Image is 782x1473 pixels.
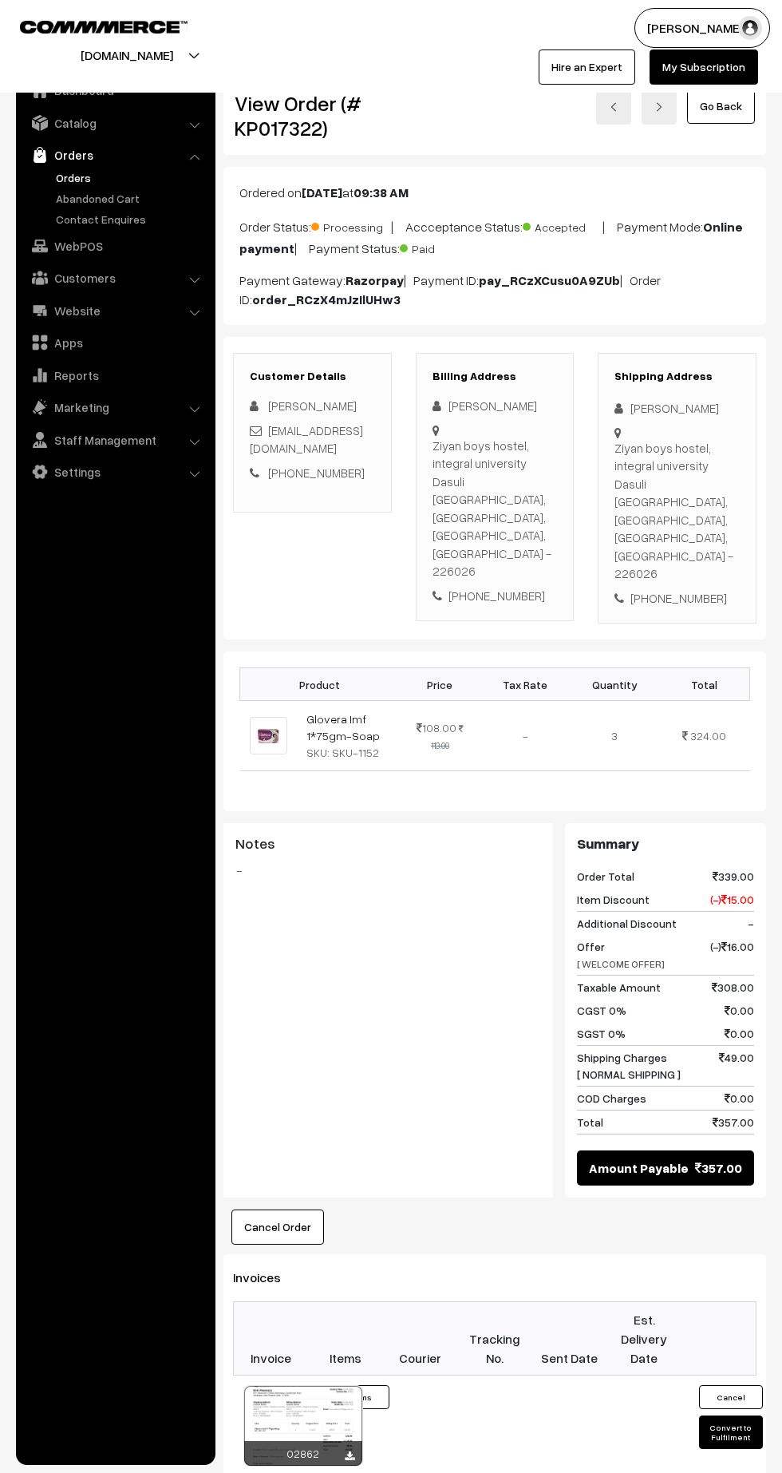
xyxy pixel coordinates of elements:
[614,370,740,383] h3: Shipping Address
[577,1002,626,1019] span: CGST 0%
[725,1025,754,1042] span: 0.00
[611,729,618,742] span: 3
[577,1090,646,1107] span: COD Charges
[710,938,754,972] span: (-) 16.00
[52,211,210,228] a: Contact Enquires
[687,89,755,124] a: Go Back
[417,721,456,735] span: 108.00
[577,938,665,972] span: Offer
[480,701,570,771] td: -
[20,263,210,292] a: Customers
[231,1210,324,1245] button: Cancel Order
[606,1302,681,1376] th: Est. Delivery Date
[250,717,287,754] img: GLOVERA_SOAP.jpeg
[577,835,754,853] h3: Summary
[650,49,758,85] a: My Subscription
[713,1114,754,1130] span: 357.00
[20,141,210,169] a: Orders
[609,102,618,112] img: left-arrow.png
[614,439,740,583] div: Ziyan boys hostel, integral university Dasuli [GEOGRAPHIC_DATA], [GEOGRAPHIC_DATA], [GEOGRAPHIC_D...
[577,1114,603,1130] span: Total
[577,1049,681,1083] span: Shipping Charges [ NORMAL SHIPPING ]
[239,183,750,202] p: Ordered on at
[712,979,754,996] span: 308.00
[719,1049,754,1083] span: 49.00
[240,668,400,701] th: Product
[589,1158,689,1178] span: Amount Payable
[725,1002,754,1019] span: 0.00
[432,370,558,383] h3: Billing Address
[239,215,750,258] p: Order Status: | Accceptance Status: | Payment Mode: | Payment Status:
[234,1302,309,1376] th: Invoice
[654,102,664,112] img: right-arrow.png
[614,399,740,418] div: [PERSON_NAME]
[479,272,620,288] b: pay_RCzXCusu0A9ZUb
[20,232,210,260] a: WebPOS
[235,91,392,141] h2: View Order (# KP017322)
[239,271,750,309] p: Payment Gateway: | Payment ID: | Order ID:
[710,891,754,908] span: (-) 15.00
[244,1441,362,1466] div: 02862
[52,169,210,186] a: Orders
[577,958,665,970] span: [ WELCOME OFFER]
[383,1302,458,1376] th: Courier
[20,328,210,357] a: Apps
[20,457,210,486] a: Settings
[457,1302,532,1376] th: Tracking No.
[577,979,661,996] span: Taxable Amount
[748,915,754,932] span: -
[311,215,391,236] span: Processing
[20,361,210,390] a: Reports
[577,915,677,932] span: Additional Discount
[659,668,749,701] th: Total
[268,398,357,413] span: [PERSON_NAME]
[432,437,558,580] div: Ziyan boys hostel, integral university Dasuli [GEOGRAPHIC_DATA], [GEOGRAPHIC_DATA], [GEOGRAPHIC_D...
[431,723,464,750] strike: 113.00
[346,272,404,288] b: Razorpay
[252,291,401,307] b: order_RCzX4mJzIlUHw3
[570,668,659,701] th: Quantity
[235,861,541,880] blockquote: -
[577,868,634,885] span: Order Total
[523,215,602,236] span: Accepted
[302,184,342,200] b: [DATE]
[532,1302,607,1376] th: Sent Date
[695,1158,742,1178] span: 357.00
[699,1385,763,1409] button: Cancel
[699,1416,763,1449] button: Convert to Fulfilment
[432,587,558,605] div: [PHONE_NUMBER]
[250,370,375,383] h3: Customer Details
[614,589,740,608] div: [PHONE_NUMBER]
[480,668,570,701] th: Tax Rate
[725,1090,754,1107] span: 0.00
[577,891,650,908] span: Item Discount
[20,16,160,35] a: COMMMERCE
[690,729,726,742] span: 324.00
[52,190,210,207] a: Abandoned Cart
[432,397,558,415] div: [PERSON_NAME]
[233,1269,300,1285] span: Invoices
[400,668,480,701] th: Price
[577,1025,626,1042] span: SGST 0%
[306,712,380,742] a: Glovera Imf 1*75gm-Soap
[25,35,229,75] button: [DOMAIN_NAME]
[713,868,754,885] span: 339.00
[20,426,210,454] a: Staff Management
[634,8,770,48] button: [PERSON_NAME]
[308,1302,383,1376] th: Items
[20,393,210,422] a: Marketing
[353,184,409,200] b: 09:38 AM
[400,236,480,257] span: Paid
[20,296,210,325] a: Website
[306,744,390,761] div: SKU: SKU-1152
[539,49,635,85] a: Hire an Expert
[738,16,762,40] img: user
[235,835,541,853] h3: Notes
[20,21,188,33] img: COMMMERCE
[250,423,363,456] a: [EMAIL_ADDRESS][DOMAIN_NAME]
[20,109,210,137] a: Catalog
[268,465,365,480] a: [PHONE_NUMBER]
